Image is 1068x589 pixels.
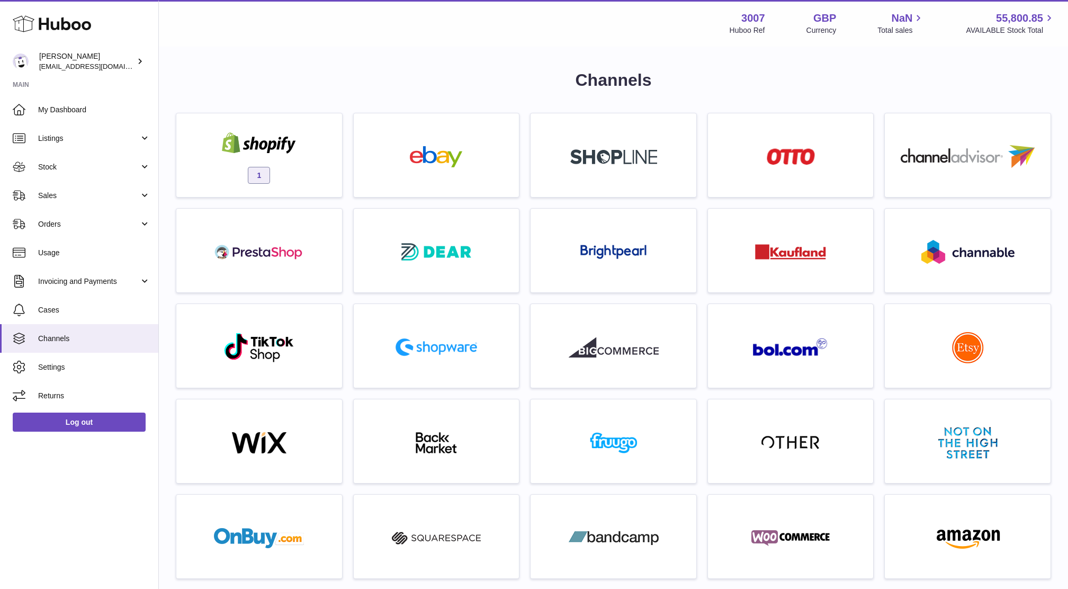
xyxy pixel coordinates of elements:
[182,500,337,573] a: onbuy
[391,432,481,453] img: backmarket
[38,334,150,344] span: Channels
[38,133,139,144] span: Listings
[569,432,659,453] img: fruugo
[891,11,912,25] span: NaN
[359,500,514,573] a: squarespace
[223,332,295,363] img: roseta-tiktokshop
[536,309,691,382] a: roseta-bigcommerce
[806,25,837,35] div: Currency
[38,191,139,201] span: Sales
[741,11,765,25] strong: 3007
[38,162,139,172] span: Stock
[813,11,836,25] strong: GBP
[921,240,1015,264] img: roseta-channable
[398,240,474,264] img: roseta-dear
[890,309,1045,382] a: roseta-etsy
[570,149,657,164] img: roseta-shopline
[890,214,1045,287] a: roseta-channable
[938,427,998,459] img: notonthehighstreet
[877,25,925,35] span: Total sales
[890,119,1045,192] a: roseta-channel-advisor
[746,528,836,549] img: woocommerce
[359,214,514,287] a: roseta-dear
[214,242,304,263] img: roseta-prestashop
[38,105,150,115] span: My Dashboard
[753,338,828,356] img: roseta-bol
[182,214,337,287] a: roseta-prestashop
[391,334,481,360] img: roseta-shopware
[13,413,146,432] a: Log out
[38,276,139,287] span: Invoicing and Payments
[38,248,150,258] span: Usage
[176,69,1051,92] h1: Channels
[713,309,868,382] a: roseta-bol
[38,305,150,315] span: Cases
[755,244,826,260] img: roseta-kaufland
[713,405,868,478] a: other
[39,62,156,70] span: [EMAIL_ADDRESS][DOMAIN_NAME]
[38,362,150,372] span: Settings
[536,500,691,573] a: bandcamp
[39,51,134,72] div: [PERSON_NAME]
[536,405,691,478] a: fruugo
[182,119,337,192] a: shopify 1
[391,528,481,549] img: squarespace
[580,245,647,260] img: roseta-brightpearl
[966,11,1055,35] a: 55,800.85 AVAILABLE Stock Total
[13,53,29,69] img: bevmay@maysama.com
[182,405,337,478] a: wix
[923,528,1013,549] img: amazon
[952,332,984,363] img: roseta-etsy
[38,219,139,229] span: Orders
[901,145,1035,168] img: roseta-channel-advisor
[359,405,514,478] a: backmarket
[214,132,304,154] img: shopify
[569,337,659,358] img: roseta-bigcommerce
[359,119,514,192] a: ebay
[713,500,868,573] a: woocommerce
[38,391,150,401] span: Returns
[890,405,1045,478] a: notonthehighstreet
[569,528,659,549] img: bandcamp
[713,214,868,287] a: roseta-kaufland
[248,167,270,184] span: 1
[214,528,304,549] img: onbuy
[767,148,815,165] img: roseta-otto
[713,119,868,192] a: roseta-otto
[536,119,691,192] a: roseta-shopline
[966,25,1055,35] span: AVAILABLE Stock Total
[359,309,514,382] a: roseta-shopware
[182,309,337,382] a: roseta-tiktokshop
[730,25,765,35] div: Huboo Ref
[996,11,1043,25] span: 55,800.85
[214,432,304,453] img: wix
[890,500,1045,573] a: amazon
[877,11,925,35] a: NaN Total sales
[391,146,481,167] img: ebay
[761,435,820,451] img: other
[536,214,691,287] a: roseta-brightpearl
